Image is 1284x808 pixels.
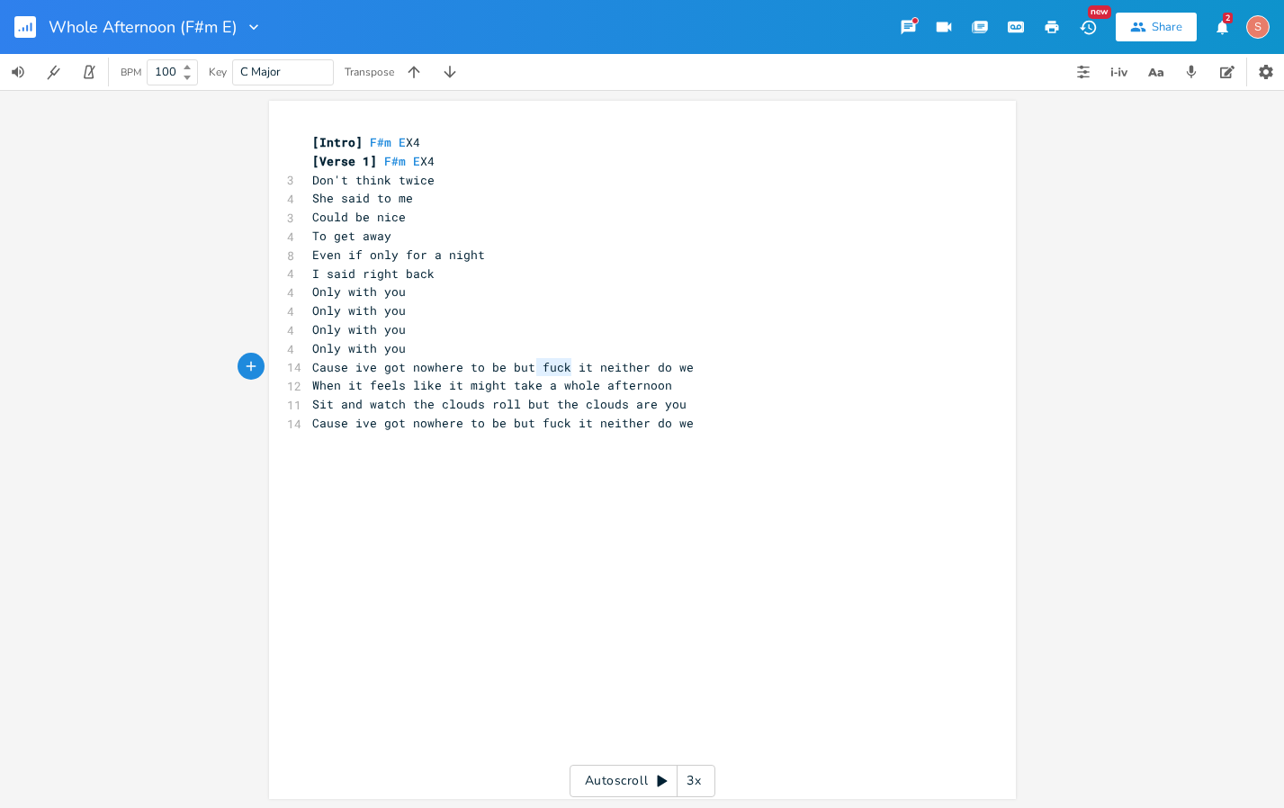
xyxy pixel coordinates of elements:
span: Even if only for a night [312,247,485,263]
div: Autoscroll [570,765,715,797]
span: Only with you [312,302,406,319]
button: S [1246,6,1270,48]
span: She said to me [312,190,413,206]
div: New [1088,5,1111,19]
div: BPM [121,67,141,77]
div: 3x [678,765,710,797]
div: Key [209,67,227,77]
span: Cause ive got nowhere to be but fuck it neither do we [312,415,694,431]
span: When it feels like it might take a whole afternoon [312,377,672,393]
span: Don't think twice [312,172,435,188]
span: E [413,153,420,169]
div: 2 [1223,13,1233,23]
span: F#m [384,153,406,169]
span: F#m [370,134,391,150]
div: swvet34 [1246,15,1270,39]
button: New [1070,11,1106,43]
span: E [399,134,406,150]
span: Only with you [312,321,406,337]
span: Could be nice [312,209,406,225]
span: C Major [240,64,281,80]
div: Transpose [345,67,394,77]
span: Only with you [312,283,406,300]
span: I said right back [312,265,435,282]
span: X4 [312,134,420,150]
button: 2 [1204,11,1240,43]
span: Cause ive got nowhere to be but fuck it neither do we [312,359,694,375]
div: Share [1152,19,1182,35]
span: X4 [312,153,435,169]
button: Share [1116,13,1197,41]
span: Only with you [312,340,406,356]
span: [Verse 1] [312,153,377,169]
span: Whole Afternoon (F#m E) [49,19,238,35]
span: [Intro] [312,134,363,150]
span: Sit and watch the clouds roll but the clouds are you [312,396,687,412]
span: To get away [312,228,391,244]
